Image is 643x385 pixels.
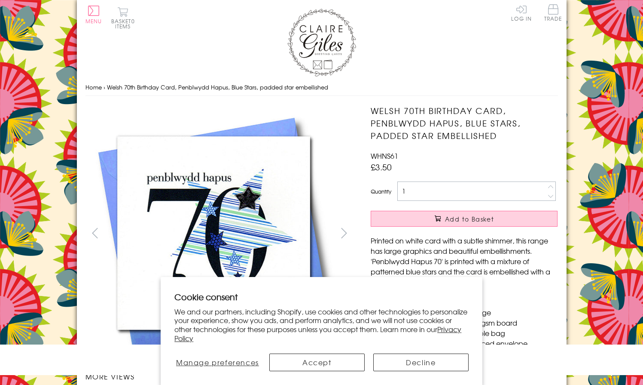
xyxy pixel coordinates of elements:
[544,4,562,23] a: Trade
[511,4,532,21] a: Log In
[115,17,135,30] span: 0 items
[174,354,260,371] button: Manage preferences
[85,105,343,363] img: Welsh 70th Birthday Card, Penblwydd Hapus, Blue Stars, padded star embellished
[176,357,259,367] span: Manage preferences
[85,79,558,96] nav: breadcrumbs
[104,83,105,91] span: ›
[371,105,558,142] h1: Welsh 70th Birthday Card, Penblwydd Hapus, Blue Stars, padded star embellished
[371,188,391,195] label: Quantity
[85,223,105,243] button: prev
[107,83,328,91] span: Welsh 70th Birthday Card, Penblwydd Hapus, Blue Stars, padded star embellished
[174,307,469,343] p: We and our partners, including Shopify, use cookies and other technologies to personalize your ex...
[287,9,356,77] img: Claire Giles Greetings Cards
[371,161,392,173] span: £3.50
[85,6,102,24] button: Menu
[445,215,494,223] span: Add to Basket
[174,291,469,303] h2: Cookie consent
[85,83,102,91] a: Home
[371,211,558,227] button: Add to Basket
[371,151,398,161] span: WHNS61
[85,17,102,25] span: Menu
[269,354,365,371] button: Accept
[544,4,562,21] span: Trade
[334,223,353,243] button: next
[353,105,611,363] img: Welsh 70th Birthday Card, Penblwydd Hapus, Blue Stars, padded star embellished
[371,235,558,287] p: Printed on white card with a subtle shimmer, this range has large graphics and beautiful embellis...
[174,324,461,343] a: Privacy Policy
[111,7,135,29] button: Basket0 items
[373,354,469,371] button: Decline
[85,371,354,382] h3: More views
